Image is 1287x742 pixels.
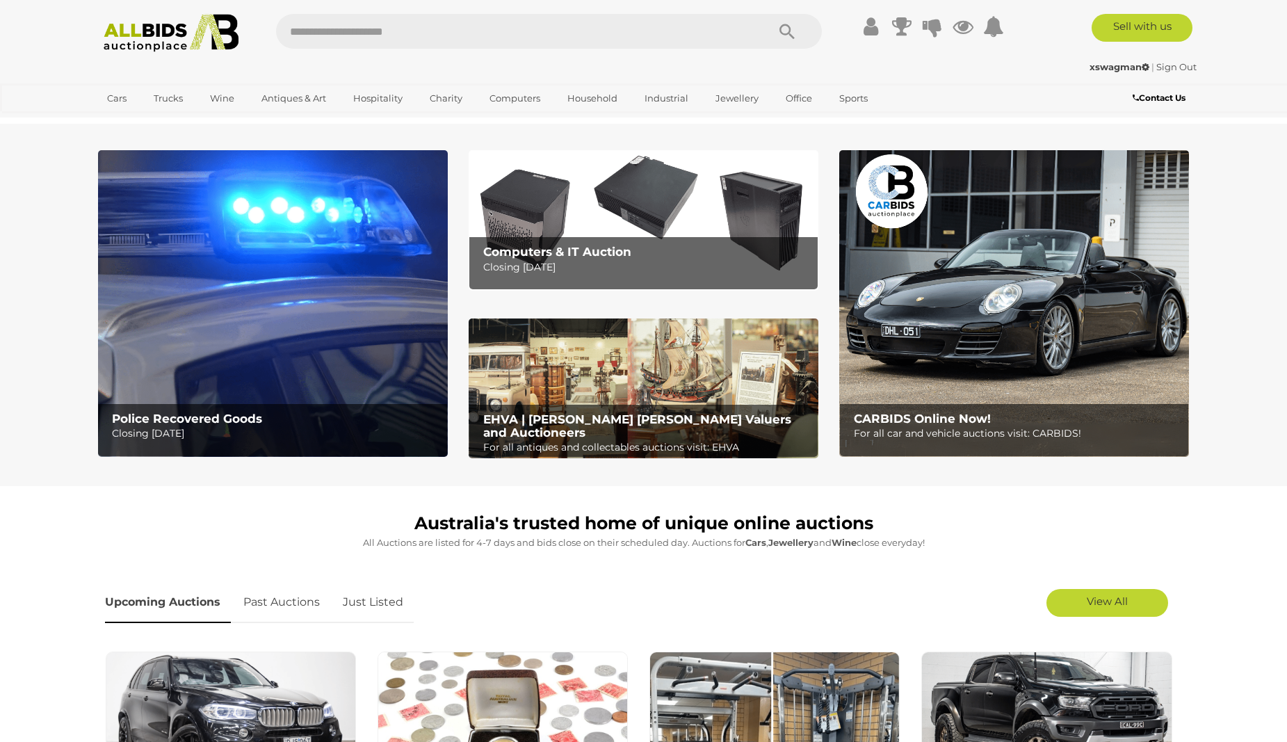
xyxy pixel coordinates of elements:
[1133,90,1189,106] a: Contact Us
[98,87,136,110] a: Cars
[201,87,243,110] a: Wine
[839,150,1189,457] img: CARBIDS Online Now!
[745,537,766,548] strong: Cars
[469,318,818,459] img: EHVA | Evans Hastings Valuers and Auctioneers
[469,150,818,290] img: Computers & IT Auction
[145,87,192,110] a: Trucks
[483,412,791,439] b: EHVA | [PERSON_NAME] [PERSON_NAME] Valuers and Auctioneers
[483,259,811,276] p: Closing [DATE]
[480,87,549,110] a: Computers
[105,514,1183,533] h1: Australia's trusted home of unique online auctions
[105,582,231,623] a: Upcoming Auctions
[854,425,1181,442] p: For all car and vehicle auctions visit: CARBIDS!
[469,150,818,290] a: Computers & IT Auction Computers & IT Auction Closing [DATE]
[558,87,626,110] a: Household
[832,537,857,548] strong: Wine
[421,87,471,110] a: Charity
[112,425,439,442] p: Closing [DATE]
[1151,61,1154,72] span: |
[839,150,1189,457] a: CARBIDS Online Now! CARBIDS Online Now! For all car and vehicle auctions visit: CARBIDS!
[483,439,811,456] p: For all antiques and collectables auctions visit: EHVA
[636,87,697,110] a: Industrial
[344,87,412,110] a: Hospitality
[96,14,247,52] img: Allbids.com.au
[1090,61,1149,72] strong: xswagman
[98,110,215,133] a: [GEOGRAPHIC_DATA]
[1046,589,1168,617] a: View All
[752,14,822,49] button: Search
[469,318,818,459] a: EHVA | Evans Hastings Valuers and Auctioneers EHVA | [PERSON_NAME] [PERSON_NAME] Valuers and Auct...
[1156,61,1197,72] a: Sign Out
[768,537,814,548] strong: Jewellery
[1133,92,1185,103] b: Contact Us
[332,582,414,623] a: Just Listed
[105,535,1183,551] p: All Auctions are listed for 4-7 days and bids close on their scheduled day. Auctions for , and cl...
[112,412,262,426] b: Police Recovered Goods
[1090,61,1151,72] a: xswagman
[830,87,877,110] a: Sports
[706,87,768,110] a: Jewellery
[777,87,821,110] a: Office
[98,150,448,457] a: Police Recovered Goods Police Recovered Goods Closing [DATE]
[252,87,335,110] a: Antiques & Art
[1092,14,1192,42] a: Sell with us
[854,412,991,426] b: CARBIDS Online Now!
[483,245,631,259] b: Computers & IT Auction
[1087,595,1128,608] span: View All
[233,582,330,623] a: Past Auctions
[98,150,448,457] img: Police Recovered Goods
